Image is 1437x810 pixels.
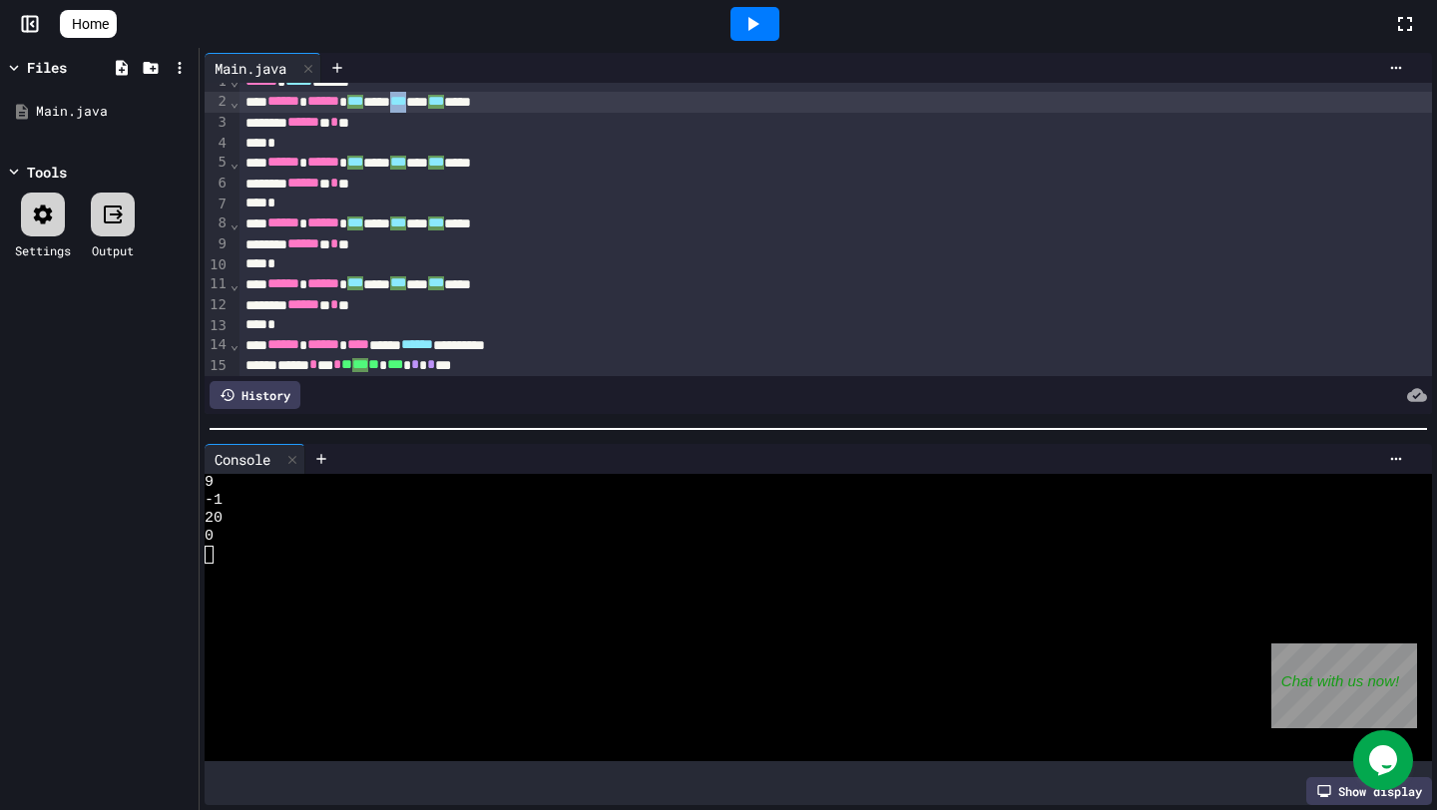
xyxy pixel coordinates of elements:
[205,113,230,133] div: 3
[230,276,239,292] span: Fold line
[205,274,230,295] div: 11
[230,94,239,110] span: Fold line
[1271,643,1417,728] iframe: chat widget
[205,58,296,79] div: Main.java
[205,528,214,546] span: 0
[239,68,1432,481] div: To enrich screen reader interactions, please activate Accessibility in Grammarly extension settings
[60,10,117,38] a: Home
[1306,777,1432,805] div: Show display
[205,255,230,275] div: 10
[205,195,230,214] div: 7
[205,295,230,315] div: 12
[210,381,300,409] div: History
[205,510,223,528] span: 20
[205,213,230,234] div: 8
[92,241,134,259] div: Output
[1353,730,1417,790] iframe: chat widget
[72,14,109,34] span: Home
[36,102,192,122] div: Main.java
[205,492,223,510] span: -1
[230,215,239,231] span: Fold line
[205,335,230,355] div: 14
[205,474,214,492] span: 9
[205,153,230,174] div: 5
[205,444,305,474] div: Console
[205,134,230,154] div: 4
[205,234,230,254] div: 9
[205,356,230,377] div: 15
[205,92,230,113] div: 2
[15,241,71,259] div: Settings
[230,336,239,352] span: Fold line
[205,53,321,83] div: Main.java
[205,449,280,470] div: Console
[27,162,67,183] div: Tools
[205,72,230,92] div: 1
[205,174,230,194] div: 6
[205,316,230,336] div: 13
[230,155,239,171] span: Fold line
[27,57,67,78] div: Files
